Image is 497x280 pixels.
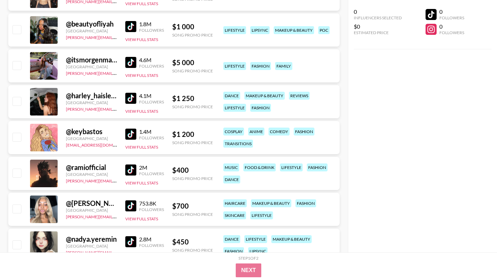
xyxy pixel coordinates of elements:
[250,211,273,219] div: lifestyle
[223,199,247,207] div: haircare
[139,171,164,176] div: Followers
[125,21,136,32] img: TikTok
[223,235,240,243] div: dance
[223,211,246,219] div: skincare
[223,62,246,70] div: lifestyle
[125,93,136,104] img: TikTok
[66,64,117,69] div: [GEOGRAPHIC_DATA]
[66,127,117,136] div: @ keybastos
[139,57,164,63] div: 4.6M
[125,129,136,140] img: TikTok
[66,208,117,213] div: [GEOGRAPHIC_DATA]
[244,235,267,243] div: lifestyle
[66,177,168,183] a: [PERSON_NAME][EMAIL_ADDRESS][DOMAIN_NAME]
[172,202,213,210] div: $ 700
[66,20,117,28] div: @ beautyofliyah
[244,92,285,100] div: makeup & beauty
[236,263,262,277] button: Next
[66,243,117,249] div: [GEOGRAPHIC_DATA]
[172,212,213,217] div: Song Promo Price
[66,141,135,148] a: [EMAIL_ADDRESS][DOMAIN_NAME]
[139,99,164,104] div: Followers
[280,163,303,171] div: lifestyle
[66,56,117,64] div: @ itsmorgenmarie
[172,176,213,181] div: Song Promo Price
[125,1,158,6] button: View Full Stats
[354,30,402,35] div: Estimated Price
[125,252,158,257] button: View Full Stats
[66,163,117,172] div: @ ramiofficial
[269,128,290,136] div: comedy
[248,128,264,136] div: anime
[295,199,316,207] div: fashion
[66,235,117,243] div: @ nadya.yeremin
[125,57,136,68] img: TikTok
[172,130,213,139] div: $ 1 200
[250,26,270,34] div: lipsync
[125,144,158,150] button: View Full Stats
[354,23,402,30] div: $0
[223,104,246,112] div: lifestyle
[66,172,117,177] div: [GEOGRAPHIC_DATA]
[238,256,259,261] div: Step 1 of 2
[223,176,240,183] div: dance
[439,30,464,35] div: Followers
[271,235,312,243] div: makeup & beauty
[66,199,117,208] div: @ [PERSON_NAME].tiara1
[251,199,291,207] div: makeup & beauty
[139,92,164,99] div: 4.1M
[248,247,267,255] div: lipsync
[354,15,402,20] div: Influencers Selected
[172,94,213,103] div: $ 1 250
[289,92,310,100] div: reviews
[243,163,276,171] div: food & drink
[275,62,292,70] div: family
[223,128,244,136] div: cosplay
[125,200,136,211] img: TikTok
[172,140,213,145] div: Song Promo Price
[139,164,164,171] div: 2M
[139,128,164,135] div: 1.4M
[66,136,117,141] div: [GEOGRAPHIC_DATA]
[307,163,328,171] div: fashion
[125,109,158,114] button: View Full Stats
[139,207,164,212] div: Followers
[139,200,164,207] div: 753.8K
[139,21,164,28] div: 1.8M
[172,248,213,253] div: Song Promo Price
[172,22,213,31] div: $ 1 000
[66,249,168,255] a: [PERSON_NAME][EMAIL_ADDRESS][DOMAIN_NAME]
[223,247,244,255] div: fashion
[125,73,158,78] button: View Full Stats
[66,91,117,100] div: @ harley_haisleyyy
[439,15,464,20] div: Followers
[439,23,464,30] div: 0
[462,246,489,272] iframe: Drift Widget Chat Controller
[354,8,402,15] div: 0
[274,26,314,34] div: makeup & beauty
[139,243,164,248] div: Followers
[125,37,158,42] button: View Full Stats
[66,28,117,33] div: [GEOGRAPHIC_DATA]
[139,135,164,140] div: Followers
[66,213,168,219] a: [PERSON_NAME][EMAIL_ADDRESS][DOMAIN_NAME]
[172,104,213,109] div: Song Promo Price
[125,164,136,176] img: TikTok
[172,238,213,246] div: $ 450
[439,8,464,15] div: 0
[139,28,164,33] div: Followers
[139,63,164,69] div: Followers
[223,92,240,100] div: dance
[172,166,213,174] div: $ 400
[139,236,164,243] div: 2.8M
[125,180,158,186] button: View Full Stats
[125,236,136,247] img: TikTok
[172,58,213,67] div: $ 5 000
[223,163,239,171] div: music
[318,26,330,34] div: poc
[125,216,158,221] button: View Full Stats
[66,33,168,40] a: [PERSON_NAME][EMAIL_ADDRESS][DOMAIN_NAME]
[250,104,271,112] div: fashion
[66,100,117,105] div: [GEOGRAPHIC_DATA]
[294,128,314,136] div: fashion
